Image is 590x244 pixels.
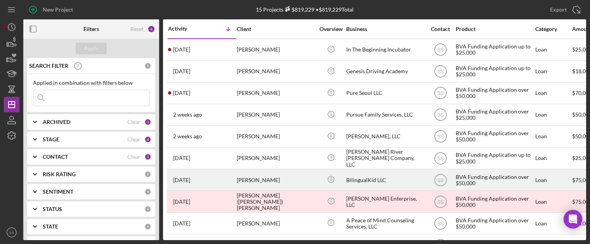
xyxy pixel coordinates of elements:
div: Loan [535,61,571,82]
div: BVA Funding Application over $25,000 [456,105,533,125]
div: BVA Funding Application up to $25,000 [456,148,533,168]
div: New Project [43,2,73,17]
div: Loan [535,148,571,168]
div: 1 [144,153,151,160]
div: BVA Funding Application over $50,000 [456,126,533,147]
time: 2025-08-27 12:15 [173,177,190,183]
div: 6 [147,25,155,33]
div: In The Beginning Incubator [346,40,424,60]
div: Export [550,2,567,17]
div: Product [456,26,533,32]
b: Filters [83,26,99,32]
button: SS [4,225,19,240]
time: 2025-09-05 14:15 [173,112,202,118]
div: [PERSON_NAME] [237,83,314,103]
div: Loan [535,170,571,190]
b: STAGE [43,136,59,143]
text: SS [437,112,443,118]
div: Loan [535,213,571,234]
div: BVA Funding Application over $50,000 [456,213,533,234]
b: ARCHIVED [43,119,70,125]
div: 1 [144,119,151,125]
div: [PERSON_NAME], LLC [346,126,424,147]
div: [PERSON_NAME] [237,213,314,234]
div: [PERSON_NAME] ([PERSON_NAME]) [PERSON_NAME] [237,191,314,212]
div: Business [346,26,424,32]
div: Pure Seoul LLC [346,83,424,103]
div: [PERSON_NAME] [237,105,314,125]
div: [PERSON_NAME] Enterprise, LLC [346,191,424,212]
div: Client [237,26,314,32]
time: 2025-09-12 14:59 [173,90,190,96]
div: Loan [535,105,571,125]
div: Loan [535,191,571,212]
div: Loan [535,40,571,60]
b: CONTACT [43,154,68,160]
time: 2025-09-15 13:01 [173,68,190,74]
div: 0 [144,188,151,195]
div: BVA Funding Application over $50,000 [456,83,533,103]
div: BVA Funding Application over $50,000 [456,170,533,190]
div: BilingualKid LLC [346,170,424,190]
time: 2025-09-03 15:31 [173,133,202,139]
div: 4 [144,136,151,143]
div: A Peace of Mind Counseling Services, LLC [346,213,424,234]
text: SS [437,199,443,204]
b: SENTIMENT [43,189,73,195]
time: 2025-08-27 15:59 [173,155,190,161]
div: Reset [130,26,144,32]
text: SS [437,177,443,183]
button: Export [542,2,586,17]
div: [PERSON_NAME] [237,170,314,190]
div: [PERSON_NAME] [237,61,314,82]
div: BVA Funding Application up to $25,000 [456,40,533,60]
text: SS [437,156,443,161]
text: SS [9,230,14,235]
div: Loan [535,83,571,103]
div: 0 [144,171,151,178]
div: [PERSON_NAME] [237,40,314,60]
div: [PERSON_NAME] [237,126,314,147]
div: Loan [535,126,571,147]
div: Pursue Family Services, LLC [346,105,424,125]
div: Genesis Driving Academy [346,61,424,82]
div: BVA Funding Application up to $25,000 [456,61,533,82]
div: Apply [84,43,99,54]
text: SS [437,221,443,226]
b: SEARCH FILTER [29,63,68,69]
text: SS [437,47,443,53]
text: SS [437,91,443,96]
time: 2025-08-20 23:39 [173,199,190,205]
button: New Project [23,2,81,17]
div: 15 Projects • $819,229 Total [256,6,354,13]
div: Contact [426,26,455,32]
b: STATUS [43,206,62,212]
button: Apply [76,43,107,54]
div: Clear [127,119,141,125]
div: $819,229 [283,6,314,13]
div: [PERSON_NAME] River [PERSON_NAME] Company, LLC [346,148,424,168]
div: Category [535,26,571,32]
div: Open Intercom Messenger [564,210,582,229]
div: Clear [127,136,141,143]
div: 0 [144,206,151,213]
time: 2025-09-15 17:19 [173,46,190,53]
time: 2025-08-14 17:50 [173,220,190,227]
text: SS [437,69,443,74]
div: Overview [316,26,345,32]
div: Clear [127,154,141,160]
div: Activity [168,26,202,32]
div: 0 [144,223,151,230]
div: 0 [144,62,151,69]
div: [PERSON_NAME] [237,148,314,168]
div: Applied in combination with filters below [33,80,149,86]
div: BVA Funding Application over $50,000 [456,191,533,212]
b: STATE [43,223,58,230]
b: RISK RATING [43,171,76,177]
text: SS [437,134,443,139]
